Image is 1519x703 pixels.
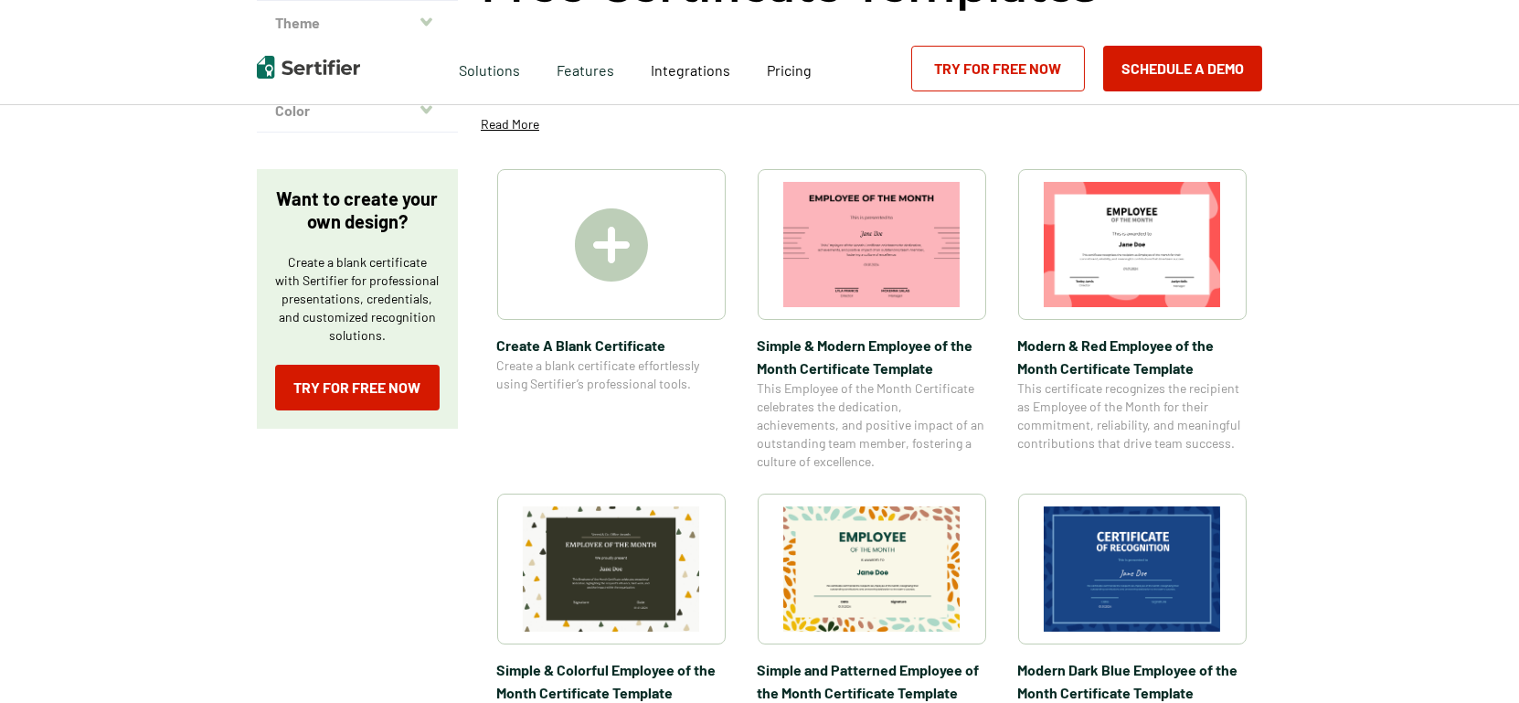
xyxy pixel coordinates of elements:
p: Read More [481,115,539,133]
a: Try for Free Now [911,46,1085,91]
button: Color [257,89,458,133]
img: Modern & Red Employee of the Month Certificate Template [1044,182,1221,307]
span: Features [558,57,615,80]
span: Simple & Modern Employee of the Month Certificate Template [758,334,986,379]
span: Create a blank certificate effortlessly using Sertifier’s professional tools. [497,357,726,393]
p: Want to create your own design? [275,187,440,233]
button: Theme [257,1,458,45]
a: Pricing [768,57,813,80]
a: Modern & Red Employee of the Month Certificate TemplateModern & Red Employee of the Month Certifi... [1018,169,1247,471]
span: This Employee of the Month Certificate celebrates the dedication, achievements, and positive impa... [758,379,986,471]
span: Pricing [768,61,813,79]
span: Modern & Red Employee of the Month Certificate Template [1018,334,1247,379]
img: Simple & Colorful Employee of the Month Certificate Template [523,506,700,632]
span: Integrations [652,61,731,79]
img: Modern Dark Blue Employee of the Month Certificate Template [1044,506,1221,632]
span: This certificate recognizes the recipient as Employee of the Month for their commitment, reliabil... [1018,379,1247,453]
a: Integrations [652,57,731,80]
img: Simple & Modern Employee of the Month Certificate Template [783,182,961,307]
img: Sertifier | Digital Credentialing Platform [257,56,360,79]
a: Try for Free Now [275,365,440,410]
p: Create a blank certificate with Sertifier for professional presentations, credentials, and custom... [275,253,440,345]
span: Create A Blank Certificate [497,334,726,357]
img: Create A Blank Certificate [575,208,648,282]
img: Simple and Patterned Employee of the Month Certificate Template [783,506,961,632]
a: Simple & Modern Employee of the Month Certificate TemplateSimple & Modern Employee of the Month C... [758,169,986,471]
span: Solutions [460,57,521,80]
